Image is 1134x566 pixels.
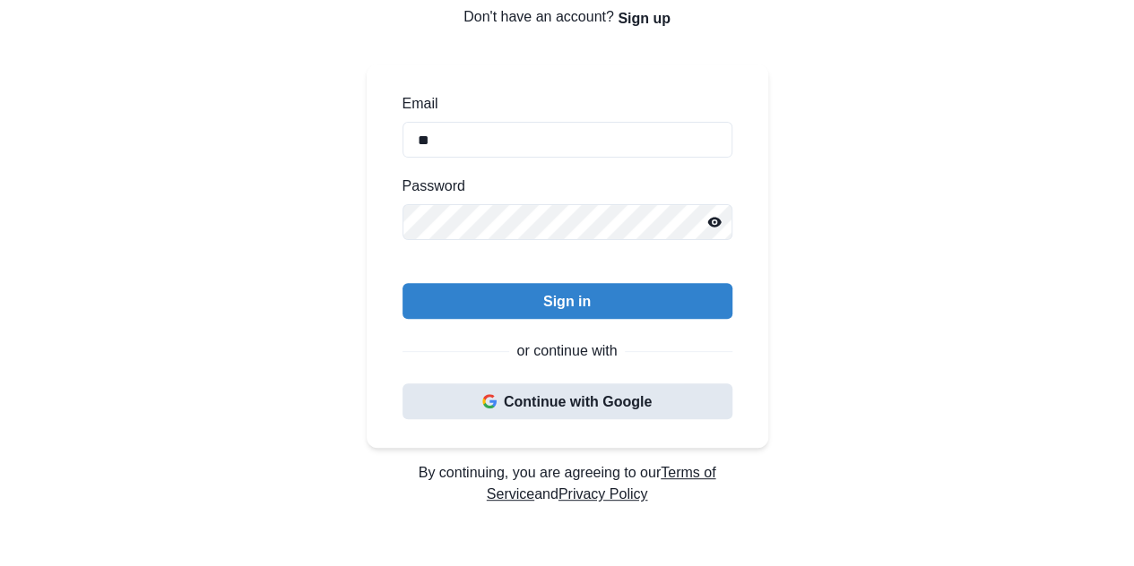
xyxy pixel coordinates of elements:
[403,93,722,115] label: Email
[367,462,768,505] p: By continuing, you are agreeing to our and
[403,176,722,197] label: Password
[403,383,732,419] button: Continue with Google
[697,204,732,240] button: Reveal password
[516,340,617,362] p: or continue with
[558,486,648,502] a: Privacy Policy
[403,283,732,319] button: Sign in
